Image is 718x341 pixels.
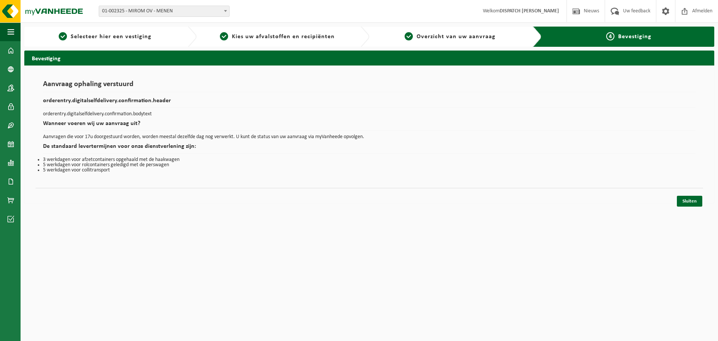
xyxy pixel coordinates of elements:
p: Aanvragen die voor 17u doorgestuurd worden, worden meestal dezelfde dag nog verwerkt. U kunt de s... [43,134,696,140]
span: 01-002325 - MIROM OV - MENEN [99,6,229,16]
a: 1Selecteer hier een vestiging [28,32,182,41]
p: orderentry.digitalselfdelivery.confirmation.bodytext [43,112,696,117]
span: Kies uw afvalstoffen en recipiënten [232,34,335,40]
li: 3 werkdagen voor afzetcontainers opgehaald met de haakwagen [43,157,696,162]
a: Sluiten [677,196,702,207]
a: 2Kies uw afvalstoffen en recipiënten [200,32,354,41]
h2: Wanneer voeren wij uw aanvraag uit? [43,121,696,131]
h1: Aanvraag ophaling verstuurd [43,80,696,92]
span: 01-002325 - MIROM OV - MENEN [99,6,230,17]
strong: DISPATCH [PERSON_NAME] [500,8,559,14]
span: 1 [59,32,67,40]
a: 3Overzicht van uw aanvraag [373,32,527,41]
li: 5 werkdagen voor rolcontainers geledigd met de perswagen [43,162,696,168]
h2: Bevestiging [24,51,714,65]
h2: De standaard levertermijnen voor onze dienstverlening zijn: [43,143,696,153]
h2: orderentry.digitalselfdelivery.confirmation.header [43,98,696,108]
span: 4 [606,32,614,40]
li: 5 werkdagen voor collitransport [43,168,696,173]
span: Bevestiging [618,34,651,40]
span: Selecteer hier een vestiging [71,34,151,40]
span: 2 [220,32,228,40]
span: 3 [405,32,413,40]
span: Overzicht van uw aanvraag [417,34,495,40]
